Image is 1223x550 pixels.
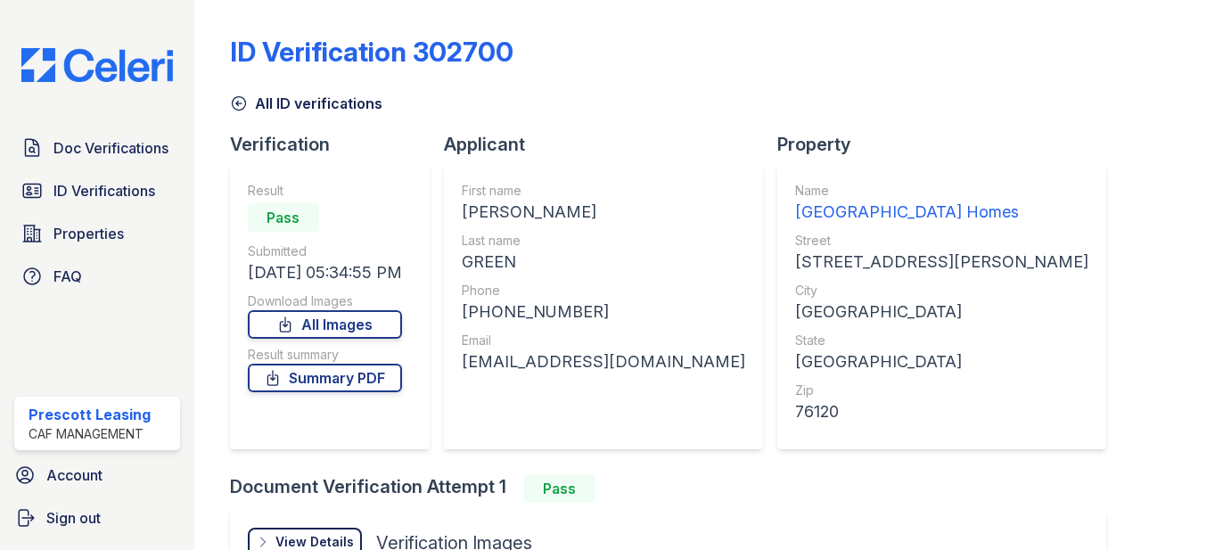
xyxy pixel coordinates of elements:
a: Properties [14,216,180,251]
a: FAQ [14,259,180,294]
a: All ID verifications [230,93,382,114]
div: City [795,282,1088,300]
div: Phone [462,282,745,300]
div: [GEOGRAPHIC_DATA] [795,300,1088,324]
div: Download Images [248,292,402,310]
span: Properties [53,223,124,244]
div: [GEOGRAPHIC_DATA] [795,349,1088,374]
span: Doc Verifications [53,137,168,159]
div: Pass [524,474,595,503]
a: Doc Verifications [14,130,180,166]
div: State [795,332,1088,349]
div: Result summary [248,346,402,364]
div: [DATE] 05:34:55 PM [248,260,402,285]
div: [GEOGRAPHIC_DATA] Homes [795,200,1088,225]
a: All Images [248,310,402,339]
div: Result [248,182,402,200]
div: [STREET_ADDRESS][PERSON_NAME] [795,250,1088,275]
div: Submitted [248,242,402,260]
div: [EMAIL_ADDRESS][DOMAIN_NAME] [462,349,745,374]
div: Pass [248,203,319,232]
div: Email [462,332,745,349]
div: Document Verification Attempt 1 [230,474,1120,503]
div: 76120 [795,399,1088,424]
div: Last name [462,232,745,250]
div: ID Verification 302700 [230,36,513,68]
span: Sign out [46,507,101,529]
div: Applicant [444,132,777,157]
span: FAQ [53,266,82,287]
img: CE_Logo_Blue-a8612792a0a2168367f1c8372b55b34899dd931a85d93a1a3d3e32e68fde9ad4.png [7,48,187,82]
span: Account [46,464,103,486]
div: Prescott Leasing [29,404,151,425]
a: ID Verifications [14,173,180,209]
a: Name [GEOGRAPHIC_DATA] Homes [795,182,1088,225]
div: Name [795,182,1088,200]
div: First name [462,182,745,200]
a: Summary PDF [248,364,402,392]
span: ID Verifications [53,180,155,201]
div: Street [795,232,1088,250]
div: Zip [795,382,1088,399]
div: [PHONE_NUMBER] [462,300,745,324]
div: GREEN [462,250,745,275]
a: Sign out [7,500,187,536]
div: CAF Management [29,425,151,443]
a: Account [7,457,187,493]
div: [PERSON_NAME] [462,200,745,225]
div: Property [777,132,1120,157]
div: Verification [230,132,444,157]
